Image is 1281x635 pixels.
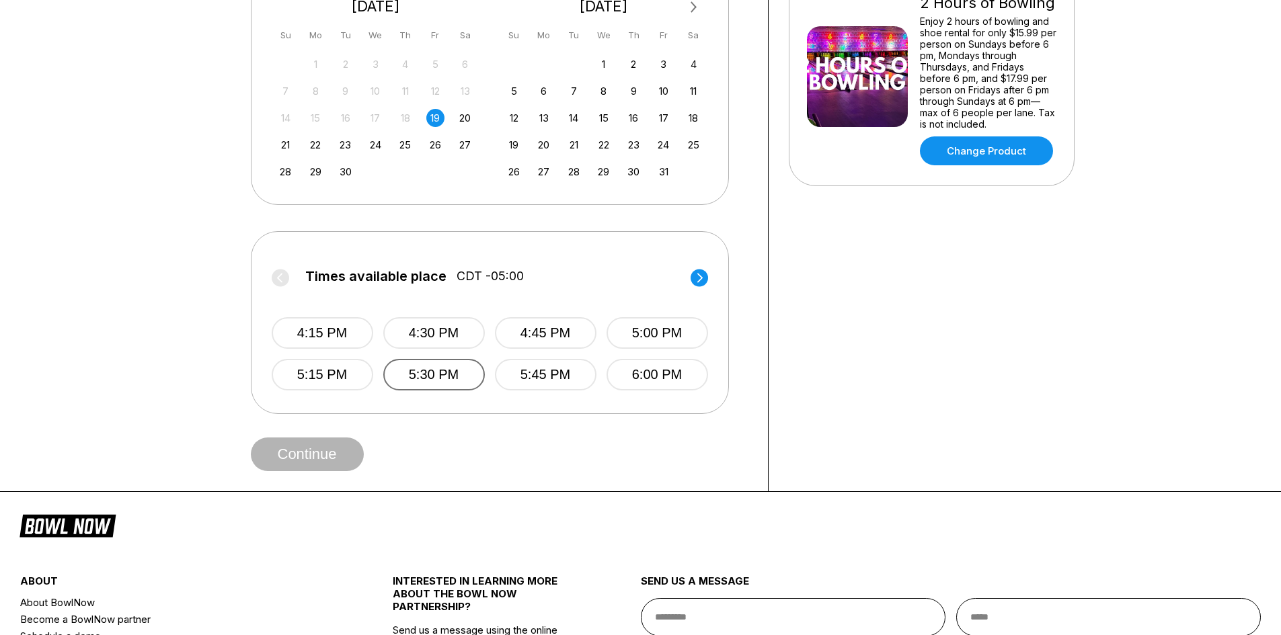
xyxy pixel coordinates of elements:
div: Choose Tuesday, October 21st, 2025 [565,136,583,154]
button: 5:45 PM [495,359,596,390]
div: Choose Wednesday, October 22nd, 2025 [594,136,613,154]
div: Choose Saturday, October 4th, 2025 [685,55,703,73]
div: Su [276,26,295,44]
button: 4:30 PM [383,317,485,349]
div: Choose Friday, September 19th, 2025 [426,109,444,127]
img: 2 Hours of Bowling [807,26,908,127]
div: Not available Sunday, September 7th, 2025 [276,82,295,100]
div: We [366,26,385,44]
div: Choose Monday, October 6th, 2025 [535,82,553,100]
div: Choose Sunday, October 19th, 2025 [505,136,523,154]
div: Not available Tuesday, September 2nd, 2025 [336,55,354,73]
div: Choose Friday, October 17th, 2025 [654,109,672,127]
div: Choose Sunday, September 21st, 2025 [276,136,295,154]
div: Mo [307,26,325,44]
div: Choose Thursday, October 2nd, 2025 [625,55,643,73]
div: Choose Monday, September 29th, 2025 [307,163,325,181]
button: 5:30 PM [383,359,485,390]
div: Choose Sunday, October 12th, 2025 [505,109,523,127]
div: month 2025-09 [275,54,477,181]
div: Fr [426,26,444,44]
div: Choose Monday, October 13th, 2025 [535,109,553,127]
div: Choose Wednesday, October 15th, 2025 [594,109,613,127]
span: Times available place [305,269,447,284]
div: Choose Friday, October 24th, 2025 [654,136,672,154]
div: Choose Wednesday, October 29th, 2025 [594,163,613,181]
div: about [20,575,330,594]
div: Not available Tuesday, September 9th, 2025 [336,82,354,100]
div: Choose Wednesday, September 24th, 2025 [366,136,385,154]
div: Not available Wednesday, September 10th, 2025 [366,82,385,100]
div: Choose Sunday, October 26th, 2025 [505,163,523,181]
div: We [594,26,613,44]
a: About BowlNow [20,594,330,611]
button: 5:00 PM [607,317,708,349]
div: Choose Thursday, October 23rd, 2025 [625,136,643,154]
div: Choose Friday, October 10th, 2025 [654,82,672,100]
div: Th [625,26,643,44]
div: Not available Thursday, September 18th, 2025 [396,109,414,127]
div: Choose Thursday, October 9th, 2025 [625,82,643,100]
button: 5:15 PM [272,359,373,390]
div: Th [396,26,414,44]
div: Tu [565,26,583,44]
div: Sa [456,26,474,44]
div: Fr [654,26,672,44]
div: Choose Friday, October 3rd, 2025 [654,55,672,73]
span: CDT -05:00 [457,269,524,284]
div: Su [505,26,523,44]
div: Not available Monday, September 1st, 2025 [307,55,325,73]
a: Become a BowlNow partner [20,611,330,628]
div: Choose Monday, October 27th, 2025 [535,163,553,181]
div: Choose Saturday, October 18th, 2025 [685,109,703,127]
div: Choose Monday, September 22nd, 2025 [307,136,325,154]
a: Change Product [920,136,1053,165]
div: Not available Wednesday, September 3rd, 2025 [366,55,385,73]
div: Choose Saturday, October 25th, 2025 [685,136,703,154]
div: Choose Thursday, October 16th, 2025 [625,109,643,127]
div: Not available Friday, September 5th, 2025 [426,55,444,73]
div: Not available Saturday, September 13th, 2025 [456,82,474,100]
button: 6:00 PM [607,359,708,390]
div: Choose Tuesday, October 28th, 2025 [565,163,583,181]
div: Not available Monday, September 8th, 2025 [307,82,325,100]
div: Not available Sunday, September 14th, 2025 [276,109,295,127]
div: month 2025-10 [503,54,705,181]
div: Choose Tuesday, September 30th, 2025 [336,163,354,181]
div: Choose Tuesday, October 14th, 2025 [565,109,583,127]
div: Choose Sunday, October 5th, 2025 [505,82,523,100]
div: Enjoy 2 hours of bowling and shoe rental for only $15.99 per person on Sundays before 6 pm, Monda... [920,15,1056,130]
div: Choose Thursday, October 30th, 2025 [625,163,643,181]
div: Choose Friday, October 31st, 2025 [654,163,672,181]
button: 4:45 PM [495,317,596,349]
div: Not available Wednesday, September 17th, 2025 [366,109,385,127]
div: Choose Tuesday, September 23rd, 2025 [336,136,354,154]
div: Choose Sunday, September 28th, 2025 [276,163,295,181]
div: Choose Saturday, September 27th, 2025 [456,136,474,154]
div: INTERESTED IN LEARNING MORE ABOUT THE BOWL NOW PARTNERSHIP? [393,575,579,624]
div: Choose Saturday, October 11th, 2025 [685,82,703,100]
div: send us a message [641,575,1261,598]
div: Not available Saturday, September 6th, 2025 [456,55,474,73]
div: Not available Thursday, September 11th, 2025 [396,82,414,100]
div: Not available Thursday, September 4th, 2025 [396,55,414,73]
div: Choose Monday, October 20th, 2025 [535,136,553,154]
div: Choose Tuesday, October 7th, 2025 [565,82,583,100]
button: 4:15 PM [272,317,373,349]
div: Not available Tuesday, September 16th, 2025 [336,109,354,127]
div: Not available Friday, September 12th, 2025 [426,82,444,100]
div: Choose Wednesday, October 8th, 2025 [594,82,613,100]
div: Choose Thursday, September 25th, 2025 [396,136,414,154]
div: Choose Wednesday, October 1st, 2025 [594,55,613,73]
div: Mo [535,26,553,44]
div: Not available Monday, September 15th, 2025 [307,109,325,127]
div: Tu [336,26,354,44]
div: Sa [685,26,703,44]
div: Choose Saturday, September 20th, 2025 [456,109,474,127]
div: Choose Friday, September 26th, 2025 [426,136,444,154]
